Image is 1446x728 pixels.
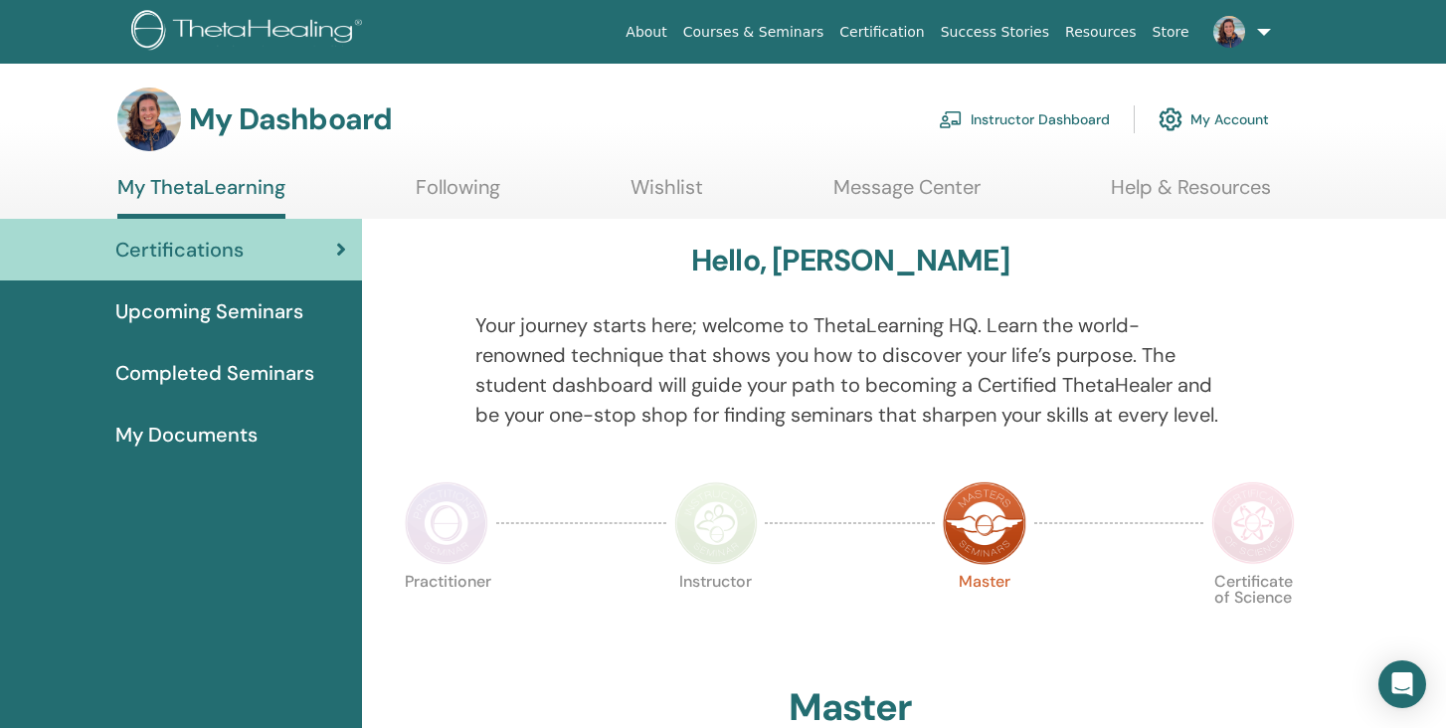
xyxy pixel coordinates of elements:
[117,175,285,219] a: My ThetaLearning
[618,14,674,51] a: About
[416,175,500,214] a: Following
[939,110,963,128] img: chalkboard-teacher.svg
[1145,14,1197,51] a: Store
[115,420,258,450] span: My Documents
[675,14,832,51] a: Courses & Seminars
[933,14,1057,51] a: Success Stories
[115,358,314,388] span: Completed Seminars
[189,101,392,137] h3: My Dashboard
[1111,175,1271,214] a: Help & Resources
[631,175,703,214] a: Wishlist
[1057,14,1145,51] a: Resources
[833,175,981,214] a: Message Center
[674,574,758,657] p: Instructor
[691,243,1009,278] h3: Hello, [PERSON_NAME]
[1211,574,1295,657] p: Certificate of Science
[674,481,758,565] img: Instructor
[115,235,244,265] span: Certifications
[1159,102,1182,136] img: cog.svg
[405,574,488,657] p: Practitioner
[1213,16,1245,48] img: default.jpg
[405,481,488,565] img: Practitioner
[943,574,1026,657] p: Master
[1211,481,1295,565] img: Certificate of Science
[115,296,303,326] span: Upcoming Seminars
[1159,97,1269,141] a: My Account
[939,97,1110,141] a: Instructor Dashboard
[831,14,932,51] a: Certification
[475,310,1225,430] p: Your journey starts here; welcome to ThetaLearning HQ. Learn the world-renowned technique that sh...
[1378,660,1426,708] div: Open Intercom Messenger
[943,481,1026,565] img: Master
[131,10,369,55] img: logo.png
[117,88,181,151] img: default.jpg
